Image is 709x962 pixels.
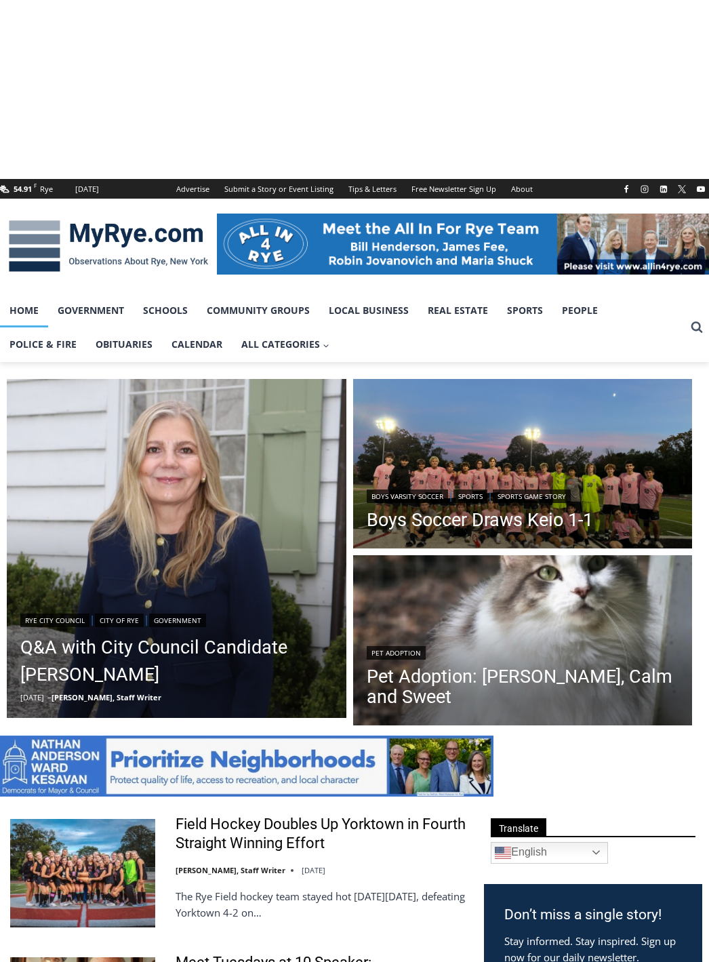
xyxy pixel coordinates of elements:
div: Rye [40,183,53,195]
a: Q&A with City Council Candidate [PERSON_NAME] [20,634,333,688]
time: [DATE] [302,865,325,875]
nav: Secondary Navigation [169,179,540,199]
a: [PERSON_NAME], Staff Writer [176,865,285,875]
a: Sports Game Story [493,489,571,503]
a: Pet Adoption [367,646,426,660]
time: [DATE] [20,692,44,702]
a: YouTube [693,181,709,197]
span: F [34,182,37,189]
img: (PHOTO: The Rye Boys Soccer team from their match agains Keio Academy on September 30, 2025. Cred... [353,379,693,548]
a: Advertise [169,179,217,199]
a: Schools [134,294,197,327]
a: Boys Varsity Soccer [367,489,448,503]
img: Field Hockey Doubles Up Yorktown in Fourth Straight Winning Effort [10,819,155,928]
a: Rye City Council [20,614,89,627]
span: Translate [491,818,546,837]
p: The Rye Field hockey team stayed hot [DATE][DATE], defeating Yorktown 4-2 on… [176,888,466,921]
a: Field Hockey Doubles Up Yorktown in Fourth Straight Winning Effort [176,815,466,854]
img: [PHOTO: Mona. Contributed.] [353,555,693,725]
a: Sports [453,489,487,503]
a: All Categories [232,327,339,361]
a: People [552,294,607,327]
a: Read More Pet Adoption: Mona, Calm and Sweet [353,555,693,725]
a: English [491,842,608,864]
a: Free Newsletter Sign Up [404,179,504,199]
a: Boys Soccer Draws Keio 1-1 [367,510,593,530]
a: Real Estate [418,294,498,327]
a: Sports [498,294,552,327]
span: – [47,692,52,702]
div: | | [20,611,333,627]
a: Government [149,614,206,627]
a: Local Business [319,294,418,327]
a: Read More Boys Soccer Draws Keio 1-1 [353,379,693,548]
a: Tips & Letters [341,179,404,199]
a: X [674,181,690,197]
a: Obituaries [86,327,162,361]
span: 54.91 [14,184,32,194]
div: | | [367,487,593,503]
a: City of Rye [95,614,144,627]
div: [DATE] [75,183,99,195]
a: [PERSON_NAME], Staff Writer [52,692,161,702]
a: About [504,179,540,199]
img: All in for Rye [217,214,709,275]
a: Submit a Story or Event Listing [217,179,341,199]
a: Linkedin [655,181,672,197]
a: Pet Adoption: [PERSON_NAME], Calm and Sweet [367,666,679,707]
h3: Don’t miss a single story! [504,904,682,926]
a: Community Groups [197,294,319,327]
img: (PHOTO: City council candidate Maria Tufvesson Shuck.) [7,379,346,719]
span: All Categories [241,337,329,352]
a: Calendar [162,327,232,361]
a: Instagram [636,181,653,197]
a: Facebook [618,181,634,197]
button: View Search Form [685,315,709,340]
a: Government [48,294,134,327]
a: Read More Q&A with City Council Candidate Maria Tufvesson Shuck [7,379,346,719]
img: en [495,845,511,861]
